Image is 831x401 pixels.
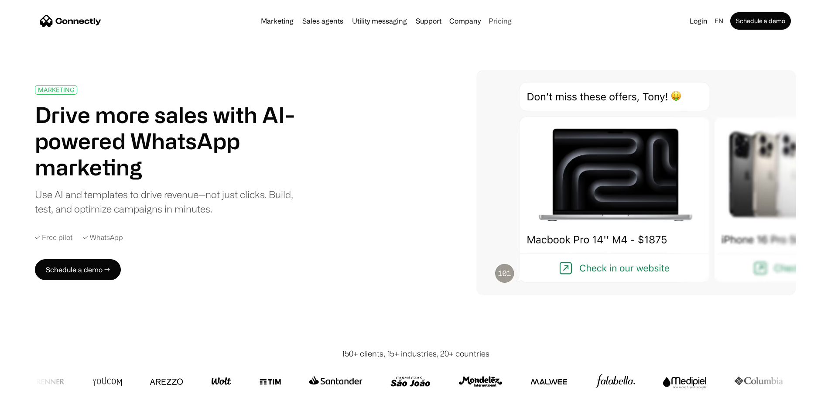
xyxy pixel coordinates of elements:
[342,348,489,360] div: 150+ clients, 15+ industries, 20+ countries
[349,17,410,24] a: Utility messaging
[686,15,711,27] a: Login
[299,17,347,24] a: Sales agents
[485,17,515,24] a: Pricing
[447,15,483,27] div: Company
[35,187,304,216] div: Use AI and templates to drive revenue—not just clicks. Build, test, and optimize campaigns in min...
[17,386,52,398] ul: Language list
[715,15,723,27] div: en
[35,233,72,242] div: ✓ Free pilot
[83,233,123,242] div: ✓ WhatsApp
[449,15,481,27] div: Company
[9,385,52,398] aside: Language selected: English
[35,102,304,180] h1: Drive more sales with AI-powered WhatsApp marketing
[257,17,297,24] a: Marketing
[412,17,445,24] a: Support
[730,12,791,30] a: Schedule a demo
[40,14,101,27] a: home
[38,86,74,93] div: MARKETING
[35,259,121,280] a: Schedule a demo →
[711,15,728,27] div: en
